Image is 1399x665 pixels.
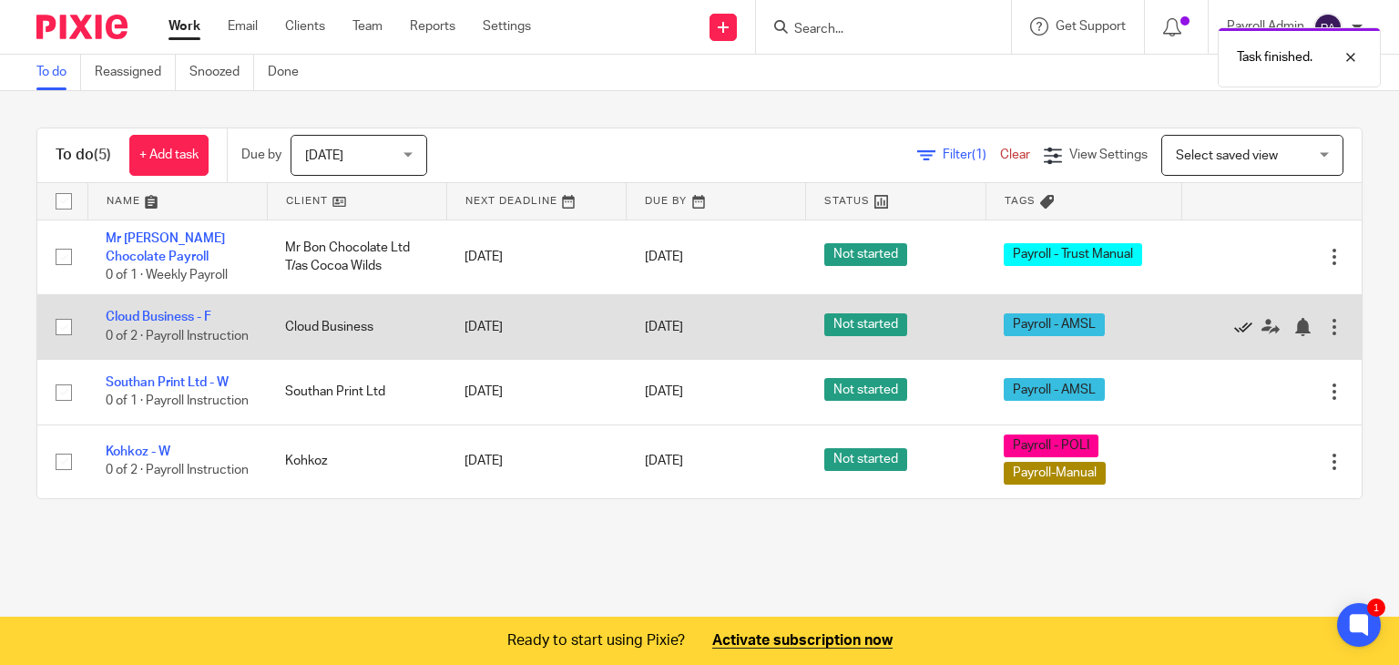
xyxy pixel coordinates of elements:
span: (5) [94,148,111,162]
img: svg%3E [1313,13,1343,42]
span: (1) [972,148,986,161]
a: Mark as done [1234,318,1261,336]
a: Clients [285,17,325,36]
a: Southan Print Ltd - W [106,376,229,389]
span: Not started [824,313,907,336]
span: 0 of 2 · Payroll Instruction [106,465,249,477]
span: View Settings [1069,148,1148,161]
span: 0 of 2 · Payroll Instruction [106,330,249,343]
span: Not started [824,378,907,401]
img: Pixie [36,15,128,39]
td: Cloud Business [267,294,446,359]
td: Southan Print Ltd [267,360,446,425]
td: [DATE] [446,360,626,425]
a: Mr [PERSON_NAME] Chocolate Payroll [106,232,225,263]
span: Not started [824,448,907,471]
a: To do [36,55,81,90]
span: Filter [943,148,1000,161]
span: [DATE] [645,385,683,398]
span: [DATE] [305,149,343,162]
td: [DATE] [446,425,626,498]
a: Done [268,55,312,90]
td: Mr Bon Chocolate Ltd T/as Cocoa Wilds [267,220,446,294]
span: Not started [824,243,907,266]
span: [DATE] [645,251,683,263]
span: Payroll - AMSL [1004,378,1105,401]
a: Work [168,17,200,36]
span: 0 of 1 · Weekly Payroll [106,269,228,281]
a: Cloud Business - F [106,311,211,323]
a: Email [228,17,258,36]
span: [DATE] [645,455,683,467]
td: [DATE] [446,220,626,294]
div: 1 [1367,598,1385,617]
span: Payroll - Trust Manual [1004,243,1142,266]
span: Select saved view [1176,149,1278,162]
a: + Add task [129,135,209,176]
a: Kohkoz - W [106,445,170,458]
td: [DATE] [446,294,626,359]
a: Settings [483,17,531,36]
span: Payroll-Manual [1004,462,1106,485]
p: Task finished. [1237,48,1312,66]
td: Kohkoz [267,425,446,498]
a: Team [352,17,383,36]
p: Due by [241,146,281,164]
span: [DATE] [645,321,683,333]
a: Reassigned [95,55,176,90]
a: Clear [1000,148,1030,161]
span: 0 of 1 · Payroll Instruction [106,394,249,407]
h1: To do [56,146,111,165]
span: Tags [1005,196,1036,206]
a: Snoozed [189,55,254,90]
a: Reports [410,17,455,36]
span: Payroll - AMSL [1004,313,1105,336]
span: Payroll - POLI [1004,435,1098,457]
